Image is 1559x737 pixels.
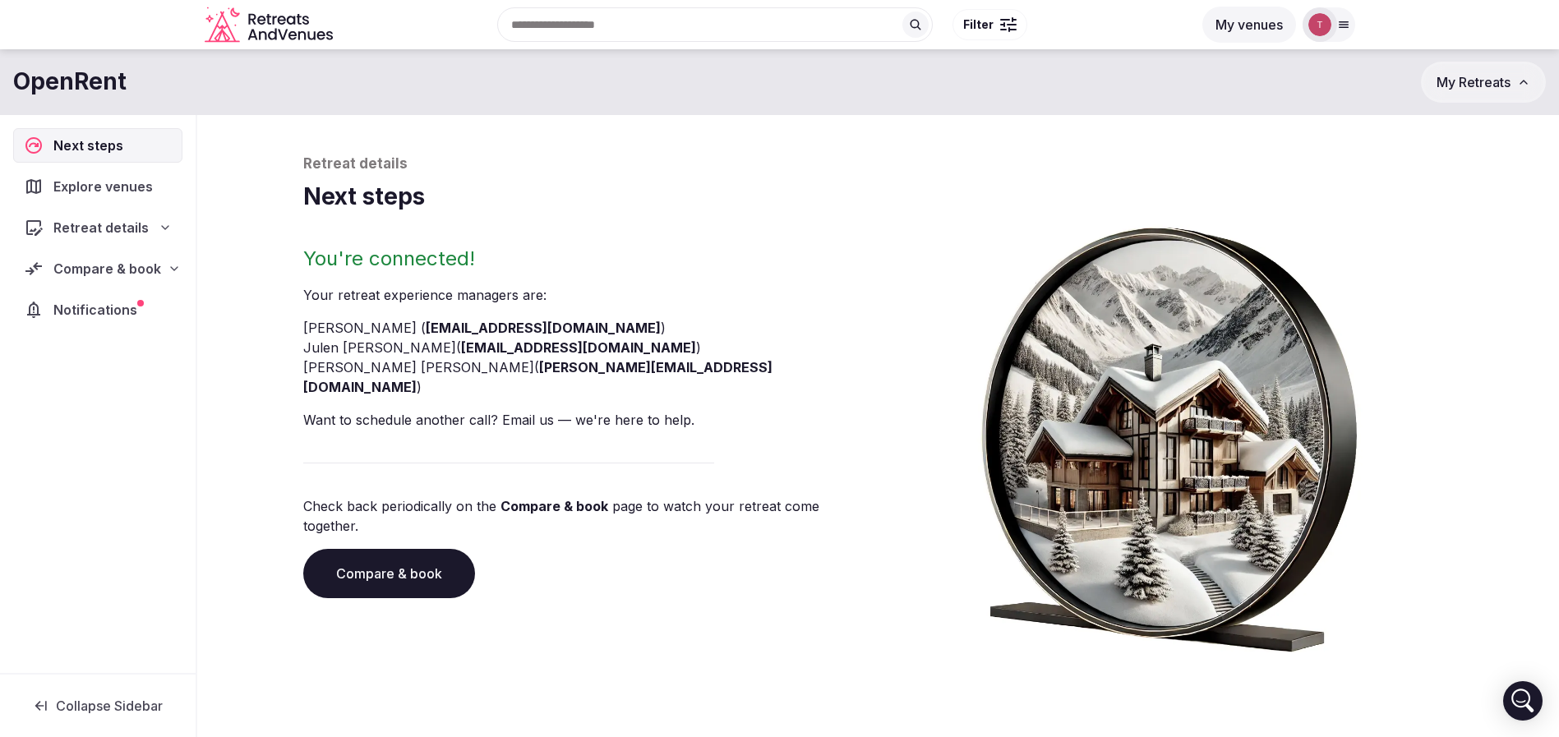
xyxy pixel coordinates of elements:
a: Notifications [13,292,182,327]
span: My Retreats [1437,74,1511,90]
a: Next steps [13,128,182,163]
a: Compare & book [500,498,608,514]
a: [PERSON_NAME][EMAIL_ADDRESS][DOMAIN_NAME] [303,359,773,395]
p: Your retreat experience manager s are : [303,285,872,305]
a: Visit the homepage [205,7,336,44]
li: [PERSON_NAME] [PERSON_NAME] ( ) [303,357,872,397]
p: Check back periodically on the page to watch your retreat come together. [303,496,872,536]
span: Filter [963,16,994,33]
span: Collapse Sidebar [56,698,163,714]
span: Explore venues [53,177,159,196]
h1: OpenRent [13,66,127,98]
a: Compare & book [303,549,475,598]
button: Filter [952,9,1027,40]
a: [EMAIL_ADDRESS][DOMAIN_NAME] [461,339,696,356]
svg: Retreats and Venues company logo [205,7,336,44]
img: Thiago Martins [1308,13,1331,36]
a: [EMAIL_ADDRESS][DOMAIN_NAME] [426,320,661,336]
h2: You're connected! [303,246,872,272]
a: Explore venues [13,169,182,204]
p: Want to schedule another call? Email us — we're here to help. [303,410,872,430]
div: Open Intercom Messenger [1503,681,1543,721]
button: My venues [1202,7,1296,43]
h1: Next steps [303,181,1454,213]
img: Winter chalet retreat in picture frame [951,213,1388,652]
span: Next steps [53,136,130,155]
p: Retreat details [303,154,1454,174]
span: Retreat details [53,218,149,237]
li: Julen [PERSON_NAME] ( ) [303,338,872,357]
button: My Retreats [1421,62,1546,103]
li: [PERSON_NAME] ( ) [303,318,872,338]
span: Compare & book [53,259,161,279]
a: My venues [1202,16,1296,33]
button: Collapse Sidebar [13,688,182,724]
span: Notifications [53,300,144,320]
